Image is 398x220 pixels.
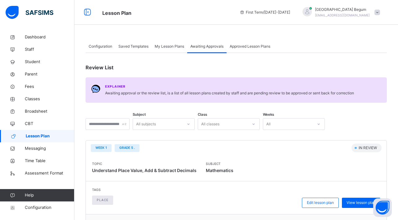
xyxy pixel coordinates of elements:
[105,84,126,89] span: Explainer
[25,205,74,211] span: Configuration
[206,162,233,166] span: Subject
[92,168,197,173] span: Understand Place Value, Add & Subtract Decimals
[102,10,131,16] span: Lesson Plan
[25,59,74,65] span: Student
[97,198,108,202] span: place
[240,10,290,15] span: session/term information
[25,71,74,77] span: Parent
[315,7,370,12] span: [GEOGRAPHIC_DATA] Begum
[136,118,156,130] div: All subjects
[91,84,100,93] img: Chat.054c5d80b312491b9f15f6fadeacdca6.svg
[25,34,74,40] span: Dashboard
[315,13,370,17] span: [EMAIL_ADDRESS][DOMAIN_NAME]
[25,84,74,90] span: Fees
[307,200,334,205] span: Edit lesson plan
[25,46,74,53] span: Staff
[296,7,383,18] div: Shumsunnahar Begum
[25,145,74,152] span: Messaging
[198,112,207,117] span: Class
[25,121,74,127] span: CBT
[26,133,74,139] span: Lesson Plan
[86,64,113,71] span: Review List
[89,44,112,49] span: Configuration
[201,118,219,130] div: All classes
[155,44,184,49] span: My Lesson Plans
[6,6,53,19] img: safsims
[230,44,270,49] span: Approved Lesson Plans
[206,166,233,175] span: Mathematics
[118,44,148,49] span: Saved Templates
[25,96,74,102] span: Classes
[133,112,146,117] span: Subject
[25,158,74,164] span: Time Table
[263,112,274,117] span: Weeks
[119,145,135,150] span: Grade 5 .
[190,44,223,49] span: Awaiting Approvals
[266,118,271,130] div: All
[25,170,74,176] span: Assessment Format
[347,200,376,205] span: View lesson plan
[358,145,379,151] span: IN REVIEW
[92,188,116,192] span: Tags
[25,108,74,114] span: Broadsheet
[105,90,354,96] span: Awaiting approval or the review list, is a list of all lesson plans created by staff and are pend...
[92,162,197,166] span: Topic
[25,192,74,198] span: Help
[373,198,392,217] button: Open asap
[95,145,107,150] span: WEEK 1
